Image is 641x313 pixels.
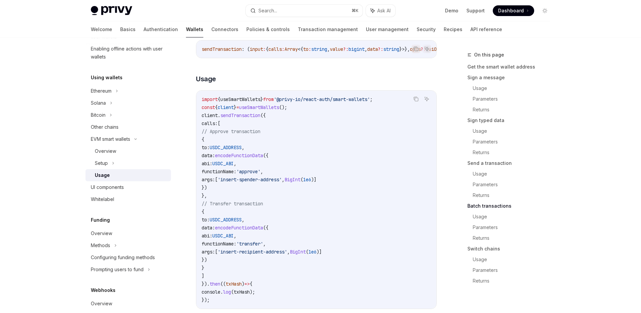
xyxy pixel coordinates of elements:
[467,243,556,254] a: Switch chains
[473,169,556,179] a: Usage
[218,104,234,110] span: client
[422,95,431,103] button: Ask AI
[377,7,391,14] span: Ask AI
[220,112,260,118] span: sendTransaction
[202,161,212,167] span: abi:
[316,249,322,255] span: )]
[242,144,244,150] span: ,
[473,94,556,104] a: Parameters
[91,87,112,95] div: Ethereum
[95,171,110,179] div: Usage
[279,104,287,110] span: ();
[218,120,220,126] span: [
[144,21,178,37] a: Authentication
[202,217,210,223] span: to:
[282,177,284,183] span: ,
[263,152,268,159] span: ({
[343,46,349,52] span: ?:
[473,233,556,243] a: Returns
[202,241,236,247] span: functionName:
[91,253,155,262] div: Configuring funding methods
[215,225,263,231] span: encodeFunctionData
[91,195,114,203] div: Whitelabel
[85,145,171,157] a: Overview
[466,7,485,14] a: Support
[220,96,260,102] span: useSmartWallets
[246,21,290,37] a: Policies & controls
[284,46,298,52] span: Array
[202,152,215,159] span: data:
[378,46,383,52] span: ?:
[303,46,308,52] span: to
[202,104,215,110] span: const
[268,46,282,52] span: calls
[120,21,136,37] a: Basics
[91,266,144,274] div: Prompting users to fund
[303,177,311,183] span: 1e6
[473,254,556,265] a: Usage
[383,46,399,52] span: string
[308,249,316,255] span: 1e6
[260,169,263,175] span: ,
[290,249,306,255] span: BigInt
[186,21,203,37] a: Wallets
[250,46,263,52] span: input
[306,249,308,255] span: (
[260,96,263,102] span: }
[210,281,220,287] span: then
[95,159,108,167] div: Setup
[412,95,420,103] button: Copy the contents from the code block
[473,190,556,201] a: Returns
[212,161,234,167] span: USDC_ABI
[236,241,263,247] span: 'transfer'
[474,51,504,59] span: On this page
[308,46,311,52] span: :
[210,217,242,223] span: USDC_ADDRESS
[202,225,215,231] span: data:
[202,209,204,215] span: {
[202,297,210,303] span: });
[473,222,556,233] a: Parameters
[202,265,204,271] span: }
[85,181,171,193] a: UI components
[250,281,252,287] span: {
[202,249,215,255] span: args:
[473,265,556,276] a: Parameters
[202,201,263,207] span: // Transfer transaction
[242,281,244,287] span: )
[85,121,171,133] a: Other chains
[202,273,204,279] span: ]
[330,46,343,52] span: value
[370,96,373,102] span: ;
[250,289,255,295] span: );
[422,44,431,53] button: Ask AI
[220,289,223,295] span: .
[263,96,274,102] span: from
[85,227,171,239] a: Overview
[287,249,290,255] span: ,
[412,44,420,53] button: Copy the contents from the code block
[349,46,365,52] span: bigint
[91,229,112,237] div: Overview
[467,115,556,126] a: Sign typed data
[202,136,204,142] span: {
[410,46,421,52] span: opts
[263,225,268,231] span: ({
[91,74,123,82] h5: Using wallets
[202,144,210,150] span: to:
[85,43,171,63] a: Enabling offline actions with user wallets
[473,276,556,286] a: Returns
[493,5,534,16] a: Dashboard
[473,136,556,147] a: Parameters
[366,5,395,17] button: Ask AI
[263,46,266,52] span: :
[196,74,216,84] span: Usage
[421,46,426,52] span: ?:
[284,177,300,183] span: BigInt
[202,281,210,287] span: }).
[91,111,105,119] div: Bitcoin
[85,193,171,205] a: Whitelabel
[234,161,236,167] span: ,
[298,46,303,52] span: <{
[399,46,410,52] span: }>},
